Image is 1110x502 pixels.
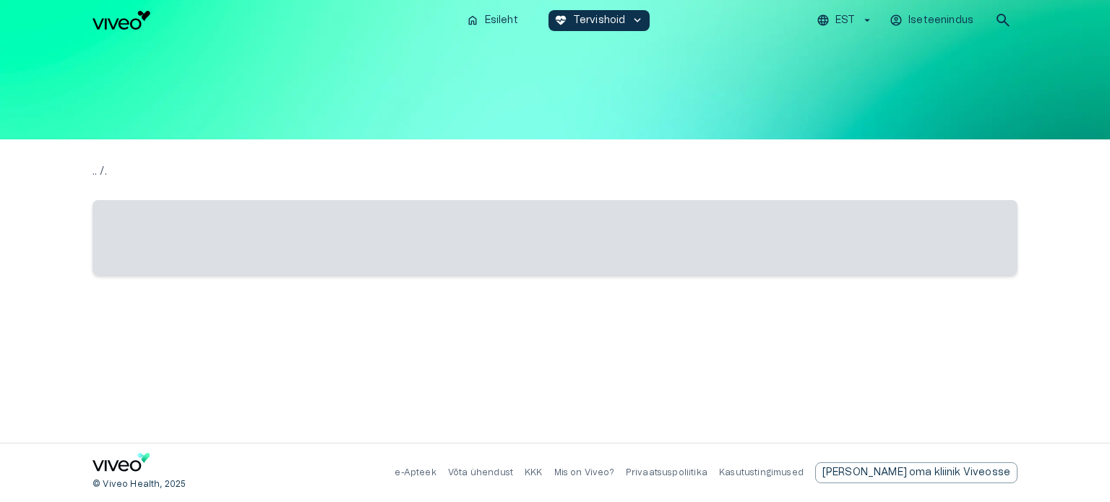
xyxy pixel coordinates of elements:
p: Iseteenindus [908,13,973,28]
button: open search modal [989,6,1017,35]
span: ‌ [92,200,1017,275]
button: homeEsileht [460,10,525,31]
a: Kasutustingimused [719,468,804,477]
span: home [466,14,479,27]
span: keyboard_arrow_down [631,14,644,27]
p: Esileht [485,13,518,28]
p: [PERSON_NAME] oma kliinik Viveosse [822,465,1010,480]
p: © Viveo Health, 2025 [92,478,186,490]
a: Navigate to home page [92,453,150,477]
p: Tervishoid [573,13,626,28]
button: Iseteenindus [887,10,977,31]
a: Privaatsuspoliitika [626,468,707,477]
p: EST [835,13,855,28]
button: ecg_heartTervishoidkeyboard_arrow_down [548,10,650,31]
p: Võta ühendust [448,467,513,479]
a: KKK [525,468,543,477]
div: [PERSON_NAME] oma kliinik Viveosse [815,462,1017,483]
a: Send email to partnership request to viveo [815,462,1017,483]
img: Viveo logo [92,11,150,30]
a: e-Apteek [395,468,436,477]
p: Mis on Viveo? [554,467,614,479]
button: EST [814,10,876,31]
a: Navigate to homepage [92,11,455,30]
span: search [994,12,1012,29]
p: .. / . [92,163,1017,180]
span: ecg_heart [554,14,567,27]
